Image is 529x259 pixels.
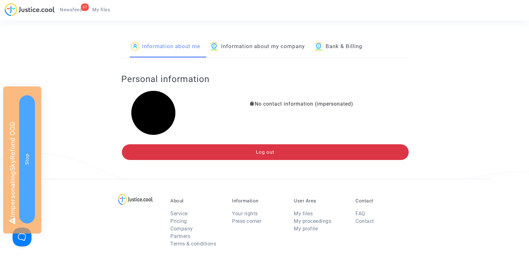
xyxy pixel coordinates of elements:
[92,7,110,13] span: My files
[294,218,331,224] a: My proceedings
[170,211,188,217] a: Service
[121,74,408,85] h2: Personal information
[19,95,35,223] button: Stop
[170,198,223,204] p: About
[294,211,313,217] a: My files
[210,36,305,58] a: Information about my company
[118,194,153,205] img: logo-lg.svg
[170,241,216,247] a: Terms & conditions
[13,228,31,246] iframe: Help Scout Beacon - Open
[170,226,193,232] a: Company
[314,36,362,58] a: Bank & Billing
[81,3,89,11] div: 97
[232,218,261,224] a: Press corner
[356,218,374,224] a: Contact
[356,211,365,217] a: FAQ
[87,5,115,14] a: My files
[5,3,55,16] img: jc-logo.svg
[55,5,87,14] a: 97Newsfeed
[205,100,399,108] div: No contact information (impersonated)
[232,211,258,217] a: Your rights
[232,198,284,204] p: Information
[131,42,139,51] img: icon-passager.svg
[356,198,408,204] p: Contact
[314,42,323,51] img: icon-banque.svg
[170,218,187,224] a: Pricing
[294,198,346,204] p: User Area
[170,233,190,239] a: Partners
[210,42,219,51] img: icon-banque.svg
[3,86,41,234] div: Impersonating
[24,154,30,165] span: Stop
[131,36,200,58] a: Information about me
[60,7,82,13] span: Newsfeed
[122,144,409,160] button: Log out
[294,226,318,232] a: My profile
